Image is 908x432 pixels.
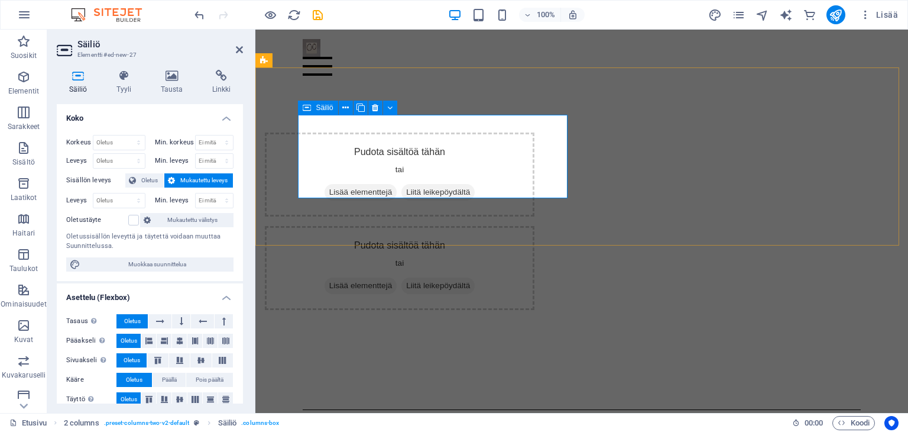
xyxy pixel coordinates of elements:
[66,353,116,367] label: Sivuakseli
[192,8,206,22] button: undo
[779,8,793,22] i: Tekstigeneraattori
[57,283,243,305] h4: Asettelu (Flexbox)
[69,248,142,265] span: Lisää elementtejä
[104,416,190,430] span: . preset-columns-two-v2-default
[116,373,152,387] button: Oletus
[9,416,47,430] a: Napsauta peruuttaaksesi valinnan. Kaksoisnapsauta avataksesi Sivut
[755,8,770,22] button: navigator
[116,353,147,367] button: Oletus
[2,370,46,380] p: Kuvakaruselli
[11,51,37,60] p: Suosikit
[116,334,141,348] button: Oletus
[792,416,823,430] h6: Istunnon aika
[162,373,177,387] span: Päällä
[263,8,277,22] button: Napsauta tästä poistuaksesi esikatselutilasta ja jatkaaksesi muokkaamista
[755,8,769,22] i: Navigaattori
[832,416,875,430] button: Koodi
[9,103,279,187] div: Pudota sisältöä tähän
[66,197,93,204] label: Leveys
[124,314,141,328] span: Oletus
[287,8,301,22] i: Lataa sivu uudelleen
[104,70,148,95] h4: Tyyli
[77,50,219,60] h3: Elementti #ed-new-27
[829,8,842,22] i: Julkaise
[66,157,93,164] label: Leveys
[200,70,243,95] h4: Linkki
[154,213,230,227] span: Mukautettu välistys
[803,8,817,22] button: commerce
[1,299,46,309] p: Ominaisuudet
[155,197,195,204] label: Min. leveys
[8,86,39,96] p: Elementit
[838,416,870,430] span: Koodi
[116,314,148,328] button: Oletus
[66,173,125,188] label: Sisällön leveys
[855,5,903,24] button: Lisää
[805,416,823,430] span: 00 00
[186,373,233,387] button: Pois päältä
[11,193,37,202] p: Laatikot
[57,70,104,95] h4: Säiliö
[14,335,34,344] p: Kuvat
[537,8,556,22] h6: 100%
[9,264,38,273] p: Taulukot
[884,416,899,430] button: Usercentrics
[121,392,137,407] span: Oletus
[155,139,195,146] label: Min. korkeus
[125,173,164,188] button: Oletus
[860,9,898,21] span: Lisää
[66,334,116,348] label: Pääakseli
[69,154,142,171] span: Lisää elementtejä
[116,392,141,407] button: Oletus
[66,232,234,252] div: Oletussisällön leveyttä ja täytettä voidaan muuttaa Suunnittelussa.
[66,314,116,328] label: Tasaus
[779,8,793,22] button: text_generator
[66,392,116,407] label: Täyttö
[287,8,301,22] button: reload
[140,213,234,227] button: Mukautettu välistys
[124,353,140,367] span: Oletus
[193,8,206,22] i: Kumoa: Lisää elementti (Ctrl+Z)
[140,173,160,188] span: Oletus
[9,196,279,281] div: Pudota sisältöä tähän
[84,257,230,272] span: Muokkaa suunnittelua
[68,8,157,22] img: Editor Logo
[196,373,223,387] span: Pois päältä
[194,420,199,426] i: Tämä elementti on mukautettava esiasetus
[310,8,325,22] button: save
[218,416,237,430] span: Napsauta valitaksesi. Kaksoisnapsauta muokataksesi
[732,8,745,22] i: Sivut (Ctrl+Alt+S)
[164,173,234,188] button: Mukautettu leveys
[57,104,243,125] h4: Koko
[826,5,845,24] button: publish
[803,8,816,22] i: Kaupankäynti
[146,154,219,171] span: Liitä leikepöydältä
[126,373,142,387] span: Oletus
[813,418,815,427] span: :
[12,157,35,167] p: Sisältö
[708,8,722,22] button: design
[66,373,116,387] label: Kääre
[732,8,746,22] button: pages
[153,373,186,387] button: Päällä
[64,416,99,430] span: Napsauta valitaksesi. Kaksoisnapsauta muokataksesi
[12,228,35,238] p: Haitari
[241,416,279,430] span: . columns-box
[77,39,243,50] h2: Säiliö
[148,70,200,95] h4: Tausta
[66,213,128,227] label: Oletustäyte
[66,139,93,146] label: Korkeus
[146,248,219,265] span: Liitä leikepöydältä
[519,8,561,22] button: 100%
[311,8,325,22] i: Tallenna (Ctrl+S)
[121,334,137,348] span: Oletus
[64,416,280,430] nav: breadcrumb
[8,122,40,131] p: Sarakkeet
[316,104,333,111] span: Säiliö
[179,173,230,188] span: Mukautettu leveys
[155,157,195,164] label: Min. leveys
[66,257,234,272] button: Muokkaa suunnittelua
[567,9,578,20] i: Koon muuttuessa säädä zoomaustaso automaattisesti sopimaan valittuun laitteeseen.
[708,8,722,22] i: Ulkoasu (Ctrl+Alt+Y)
